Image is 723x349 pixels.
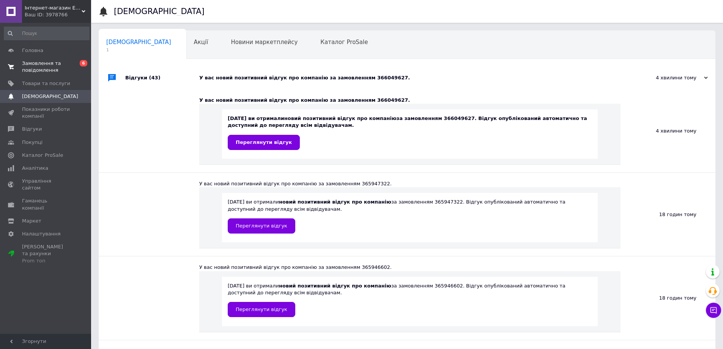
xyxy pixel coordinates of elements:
span: Відгуки [22,126,42,133]
span: Показники роботи компанії [22,106,70,120]
div: [DATE] ви отримали за замовленням 366049627. Відгук опублікований автоматично та доступний до пер... [228,115,592,150]
a: Переглянути відгук [228,302,295,317]
div: 4 хвилини тому [621,89,715,172]
span: Замовлення та повідомлення [22,60,70,74]
span: [PERSON_NAME] та рахунки [22,243,70,264]
span: Інтернет-магазин Evgitech [25,5,82,11]
span: Акції [194,39,208,46]
span: Новини маркетплейсу [231,39,298,46]
div: 18 годин тому [621,256,715,340]
span: Головна [22,47,43,54]
span: Переглянути відгук [236,139,292,145]
div: 4 хвилини тому [632,74,708,81]
div: У вас новий позитивний відгук про компанію за замовленням 366049627. [199,74,632,81]
span: Переглянути відгук [236,223,287,229]
b: новий позитивний відгук про компанію [279,199,391,205]
button: Чат з покупцем [706,303,721,318]
div: У вас новий позитивний відгук про компанію за замовленням 365947322. [199,180,621,187]
span: Товари та послуги [22,80,70,87]
div: Відгуки [125,66,199,89]
span: Гаманець компанії [22,197,70,211]
span: 1 [106,47,171,53]
a: Переглянути відгук [228,218,295,234]
span: Покупці [22,139,43,146]
div: Ваш ID: 3978766 [25,11,91,18]
div: Prom топ [22,257,70,264]
b: новий позитивний відгук про компанію [284,115,397,121]
span: Каталог ProSale [320,39,368,46]
span: Управління сайтом [22,178,70,191]
b: новий позитивний відгук про компанію [279,283,391,289]
div: У вас новий позитивний відгук про компанію за замовленням 366049627. [199,97,621,104]
span: 6 [80,60,87,66]
div: У вас новий позитивний відгук про компанію за замовленням 365946602. [199,264,621,271]
h1: [DEMOGRAPHIC_DATA] [114,7,205,16]
span: Маркет [22,218,41,224]
a: Переглянути відгук [228,135,300,150]
span: Переглянути відгук [236,306,287,312]
span: Каталог ProSale [22,152,63,159]
span: [DEMOGRAPHIC_DATA] [22,93,78,100]
span: Аналітика [22,165,48,172]
div: 18 годин тому [621,173,715,256]
div: [DATE] ви отримали за замовленням 365947322. Відгук опублікований автоматично та доступний до пер... [228,199,592,233]
span: (43) [149,75,161,81]
div: [DATE] ви отримали за замовленням 365946602. Відгук опублікований автоматично та доступний до пер... [228,283,592,317]
input: Пошук [4,27,90,40]
span: [DEMOGRAPHIC_DATA] [106,39,171,46]
span: Налаштування [22,231,61,237]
